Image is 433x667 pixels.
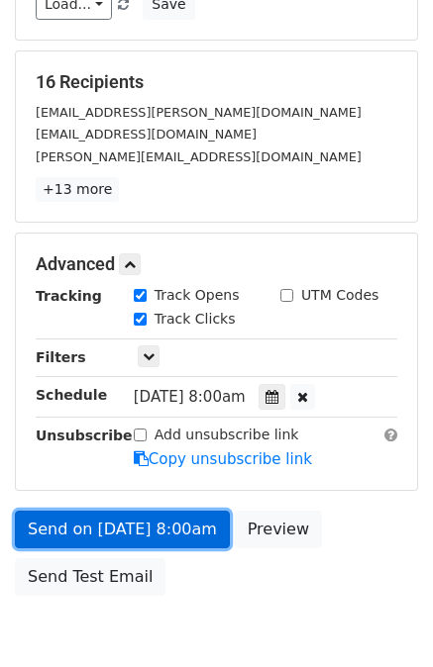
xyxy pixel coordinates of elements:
[36,288,102,304] strong: Tracking
[334,572,433,667] iframe: Chat Widget
[36,105,362,120] small: [EMAIL_ADDRESS][PERSON_NAME][DOMAIN_NAME]
[134,450,312,468] a: Copy unsubscribe link
[301,285,379,306] label: UTM Codes
[36,253,397,275] h5: Advanced
[235,511,322,548] a: Preview
[36,127,257,142] small: [EMAIL_ADDRESS][DOMAIN_NAME]
[36,387,107,403] strong: Schedule
[155,425,299,445] label: Add unsubscribe link
[36,149,362,164] small: [PERSON_NAME][EMAIL_ADDRESS][DOMAIN_NAME]
[36,177,119,202] a: +13 more
[36,349,86,365] strong: Filters
[155,309,236,330] label: Track Clicks
[36,428,133,443] strong: Unsubscribe
[15,511,230,548] a: Send on [DATE] 8:00am
[134,388,246,406] span: [DATE] 8:00am
[36,71,397,93] h5: 16 Recipients
[155,285,240,306] label: Track Opens
[15,558,165,596] a: Send Test Email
